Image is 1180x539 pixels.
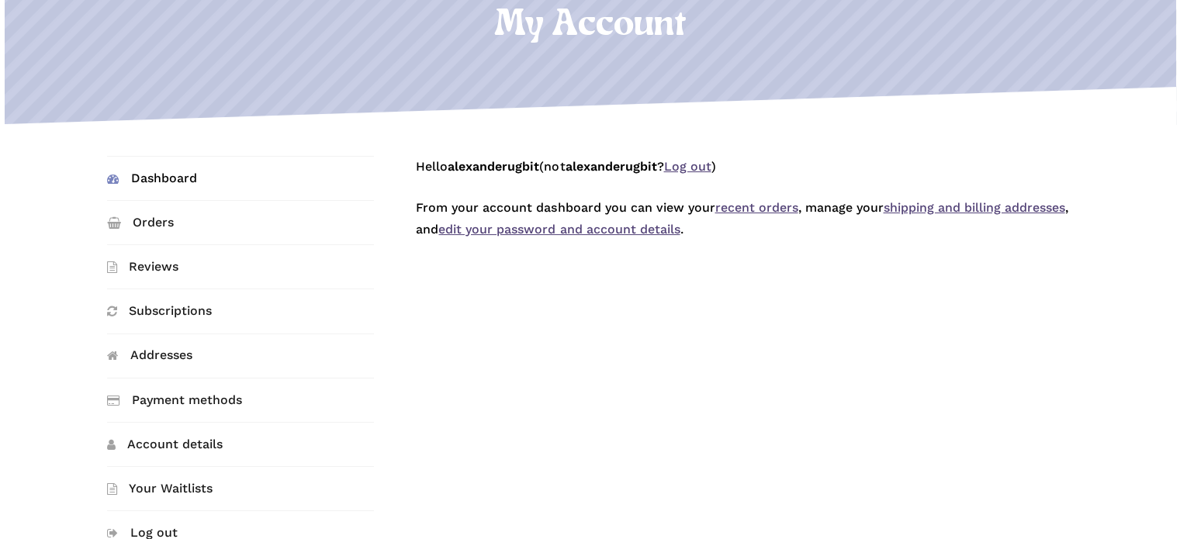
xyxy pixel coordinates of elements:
[663,159,711,174] a: Log out
[883,200,1064,215] a: shipping and billing addresses
[107,378,374,422] a: Payment methods
[565,159,656,174] strong: alexanderugbit
[107,423,374,466] a: Account details
[107,467,374,510] a: Your Waitlists
[107,245,374,289] a: Reviews
[107,334,374,378] a: Addresses
[715,200,798,215] a: recent orders
[448,159,539,174] strong: alexanderugbit
[107,157,374,200] a: Dashboard
[438,222,680,237] a: edit your password and account details
[107,201,374,244] a: Orders
[416,156,1073,197] p: Hello (not ? )
[107,289,374,333] a: Subscriptions
[416,197,1073,261] p: From your account dashboard you can view your , manage your , and .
